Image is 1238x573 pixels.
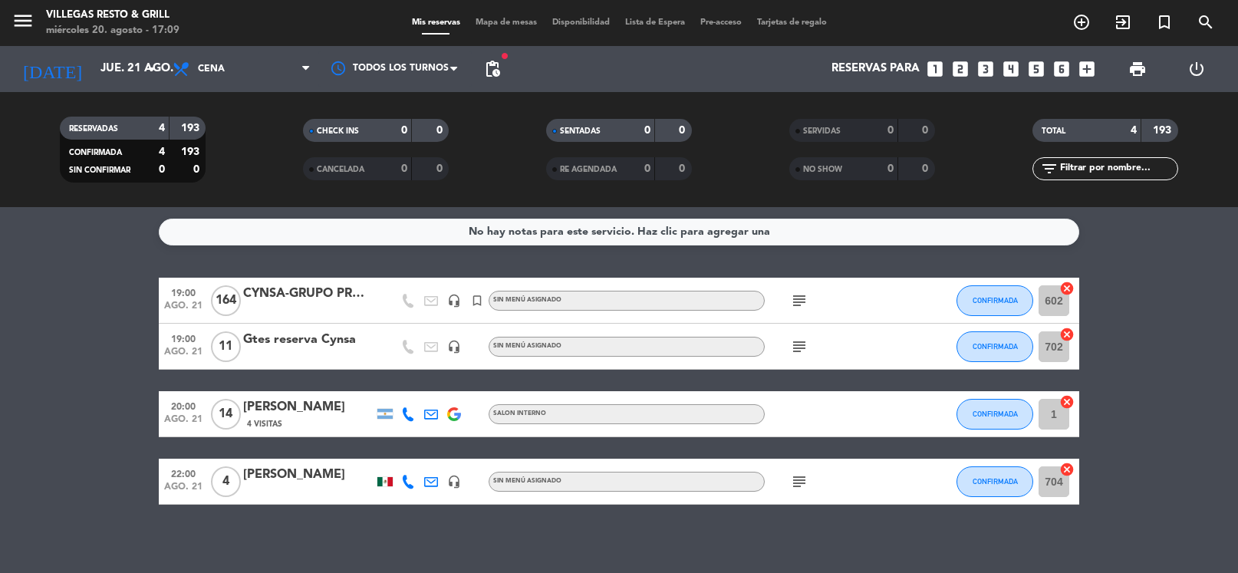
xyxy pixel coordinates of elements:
[447,475,461,489] i: headset_mic
[243,397,374,417] div: [PERSON_NAME]
[436,163,446,174] strong: 0
[164,397,202,414] span: 20:00
[317,166,364,173] span: CANCELADA
[790,473,808,491] i: subject
[1040,160,1059,178] i: filter_list
[181,123,202,133] strong: 193
[493,343,561,349] span: Sin menú asignado
[211,285,241,316] span: 164
[493,410,546,417] span: SALON INTERNO
[468,18,545,27] span: Mapa de mesas
[483,60,502,78] span: pending_actions
[470,294,484,308] i: turned_in_not
[46,23,179,38] div: miércoles 20. agosto - 17:09
[46,8,179,23] div: Villegas Resto & Grill
[1077,59,1097,79] i: add_box
[469,223,770,241] div: No hay notas para este servicio. Haz clic para agregar una
[560,166,617,173] span: RE AGENDADA
[164,347,202,364] span: ago. 21
[12,9,35,38] button: menu
[143,60,161,78] i: arrow_drop_down
[1042,127,1065,135] span: TOTAL
[243,330,374,350] div: Gtes reserva Cynsa
[164,482,202,499] span: ago. 21
[679,163,688,174] strong: 0
[211,399,241,430] span: 14
[922,125,931,136] strong: 0
[1059,327,1075,342] i: cancel
[973,477,1018,486] span: CONFIRMADA
[956,285,1033,316] button: CONFIRMADA
[69,125,118,133] span: RESERVADAS
[181,147,202,157] strong: 193
[447,407,461,421] img: google-logo.png
[1128,60,1147,78] span: print
[69,149,122,156] span: CONFIRMADA
[1059,160,1177,177] input: Filtrar por nombre...
[1197,13,1215,31] i: search
[193,164,202,175] strong: 0
[790,338,808,356] i: subject
[447,340,461,354] i: headset_mic
[1167,46,1227,92] div: LOG OUT
[159,123,165,133] strong: 4
[545,18,617,27] span: Disponibilidad
[243,284,374,304] div: CYNSA-GRUPO PROCAPS
[401,163,407,174] strong: 0
[164,464,202,482] span: 22:00
[317,127,359,135] span: CHECK INS
[976,59,996,79] i: looks_3
[401,125,407,136] strong: 0
[831,62,920,76] span: Reservas para
[493,297,561,303] span: Sin menú asignado
[922,163,931,174] strong: 0
[447,294,461,308] i: headset_mic
[12,9,35,32] i: menu
[211,331,241,362] span: 11
[925,59,945,79] i: looks_one
[1052,59,1072,79] i: looks_6
[164,329,202,347] span: 19:00
[164,283,202,301] span: 19:00
[956,466,1033,497] button: CONFIRMADA
[211,466,241,497] span: 4
[1114,13,1132,31] i: exit_to_app
[1153,125,1174,136] strong: 193
[436,125,446,136] strong: 0
[803,166,842,173] span: NO SHOW
[1131,125,1137,136] strong: 4
[693,18,749,27] span: Pre-acceso
[887,125,894,136] strong: 0
[617,18,693,27] span: Lista de Espera
[500,51,509,61] span: fiber_manual_record
[644,125,650,136] strong: 0
[1001,59,1021,79] i: looks_4
[1072,13,1091,31] i: add_circle_outline
[243,465,374,485] div: [PERSON_NAME]
[950,59,970,79] i: looks_two
[159,164,165,175] strong: 0
[887,163,894,174] strong: 0
[956,399,1033,430] button: CONFIRMADA
[560,127,601,135] span: SENTADAS
[12,52,93,86] i: [DATE]
[247,418,282,430] span: 4 Visitas
[1059,281,1075,296] i: cancel
[973,296,1018,305] span: CONFIRMADA
[973,410,1018,418] span: CONFIRMADA
[1155,13,1174,31] i: turned_in_not
[159,147,165,157] strong: 4
[164,414,202,432] span: ago. 21
[803,127,841,135] span: SERVIDAS
[790,291,808,310] i: subject
[956,331,1033,362] button: CONFIRMADA
[1187,60,1206,78] i: power_settings_new
[493,478,561,484] span: Sin menú asignado
[1026,59,1046,79] i: looks_5
[404,18,468,27] span: Mis reservas
[1059,394,1075,410] i: cancel
[644,163,650,174] strong: 0
[198,64,225,74] span: Cena
[1059,462,1075,477] i: cancel
[164,301,202,318] span: ago. 21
